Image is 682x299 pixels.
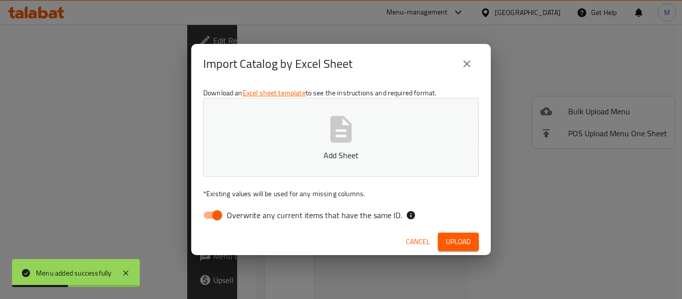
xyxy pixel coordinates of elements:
[36,268,112,279] div: Menu added successfully
[203,189,479,199] p: Existing values will be used for any missing columns.
[406,210,416,220] svg: If the overwrite option isn't selected, then the items that match an existing ID will be ignored ...
[402,233,434,251] button: Cancel
[438,233,479,251] button: Upload
[203,98,479,177] button: Add Sheet
[203,56,352,72] h2: Import Catalog by Excel Sheet
[455,52,479,76] button: close
[219,149,463,161] p: Add Sheet
[243,86,306,99] a: Excel sheet template
[191,84,491,229] div: Download an to see the instructions and required format.
[227,209,402,221] span: Overwrite any current items that have the same ID.
[406,236,430,248] span: Cancel
[446,236,471,248] span: Upload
